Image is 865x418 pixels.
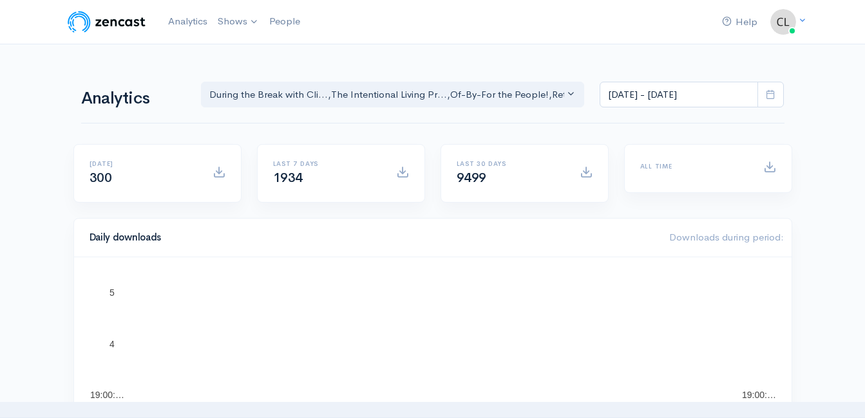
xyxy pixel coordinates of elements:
img: ZenCast Logo [66,9,147,35]
img: ... [770,9,796,35]
text: 19:00:… [742,390,776,400]
text: 4 [109,339,115,349]
h1: Analytics [81,89,185,108]
span: 9499 [457,170,486,186]
h6: Last 7 days [273,160,381,167]
a: People [264,8,305,35]
h6: Last 30 days [457,160,564,167]
h6: [DATE] [90,160,197,167]
text: 19:00:… [90,390,124,400]
a: Analytics [163,8,213,35]
a: Help [717,8,763,36]
span: 300 [90,170,112,186]
svg: A chart. [90,273,776,401]
h6: All time [640,163,748,170]
span: Downloads during period: [669,231,784,243]
input: analytics date range selector [600,82,758,108]
text: 5 [109,287,115,298]
span: 1934 [273,170,303,186]
h4: Daily downloads [90,232,654,243]
div: During the Break with Cli... , The Intentional Living Pr... , Of-By-For the People! , Rethink - R... [209,87,565,102]
a: Shows [213,8,264,36]
button: During the Break with Cli..., The Intentional Living Pr..., Of-By-For the People!, Rethink - Rese... [201,82,585,108]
